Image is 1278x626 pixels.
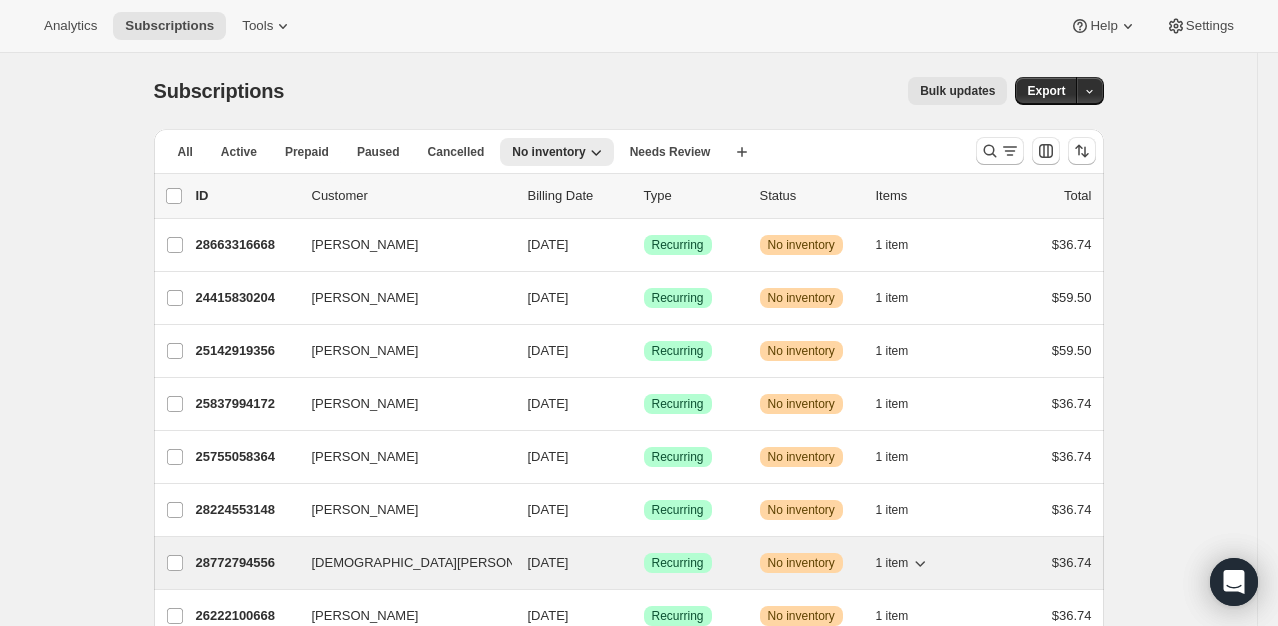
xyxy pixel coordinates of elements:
span: Tools [242,18,273,34]
div: Items [876,186,976,206]
div: 25755058364[PERSON_NAME][DATE]SuccessRecurringWarningNo inventory1 item$36.74 [196,443,1092,471]
span: [PERSON_NAME] [312,394,419,414]
span: [DEMOGRAPHIC_DATA][PERSON_NAME] [312,553,564,573]
span: Recurring [652,290,704,306]
p: 25837994172 [196,394,296,414]
span: [DATE] [528,290,569,305]
span: No inventory [768,237,835,253]
span: No inventory [512,144,585,160]
span: Export [1027,83,1065,99]
span: Paused [357,144,400,160]
span: Subscriptions [125,18,214,34]
button: Tools [230,12,305,40]
span: Recurring [652,555,704,571]
p: Customer [312,186,512,206]
p: 24415830204 [196,288,296,308]
button: 1 item [876,284,931,312]
button: [PERSON_NAME] [300,282,500,314]
button: 1 item [876,337,931,365]
span: [DATE] [528,343,569,358]
div: IDCustomerBilling DateTypeStatusItemsTotal [196,186,1092,206]
p: 25142919356 [196,341,296,361]
button: [PERSON_NAME] [300,494,500,526]
div: 24415830204[PERSON_NAME][DATE]SuccessRecurringWarningNo inventory1 item$59.50 [196,284,1092,312]
span: Cancelled [428,144,485,160]
button: Customize table column order and visibility [1032,137,1060,165]
span: Recurring [652,449,704,465]
span: [PERSON_NAME] [312,235,419,255]
span: $59.50 [1052,343,1092,358]
div: 28772794556[DEMOGRAPHIC_DATA][PERSON_NAME][DATE]SuccessRecurringWarningNo inventory1 item$36.74 [196,549,1092,577]
span: $36.74 [1052,449,1092,464]
span: 1 item [876,343,909,359]
span: All [178,144,193,160]
span: 1 item [876,555,909,571]
button: [PERSON_NAME] [300,335,500,367]
span: Recurring [652,396,704,412]
div: 28663316668[PERSON_NAME][DATE]SuccessRecurringWarningNo inventory1 item$36.74 [196,231,1092,259]
span: No inventory [768,396,835,412]
span: No inventory [768,343,835,359]
span: [PERSON_NAME] [312,447,419,467]
span: $36.74 [1052,555,1092,570]
span: 1 item [876,449,909,465]
button: Help [1058,12,1149,40]
span: Recurring [652,502,704,518]
span: Analytics [44,18,97,34]
span: $36.74 [1052,502,1092,517]
span: Prepaid [285,144,329,160]
span: Subscriptions [154,80,285,102]
div: 28224553148[PERSON_NAME][DATE]SuccessRecurringWarningNo inventory1 item$36.74 [196,496,1092,524]
div: 25837994172[PERSON_NAME][DATE]SuccessRecurringWarningNo inventory1 item$36.74 [196,390,1092,418]
span: Settings [1186,18,1234,34]
span: [DATE] [528,502,569,517]
span: $36.74 [1052,396,1092,411]
button: Analytics [32,12,109,40]
button: 1 item [876,231,931,259]
div: Open Intercom Messenger [1210,558,1258,606]
span: $59.50 [1052,290,1092,305]
span: Recurring [652,237,704,253]
span: Bulk updates [920,83,995,99]
span: No inventory [768,290,835,306]
div: 25142919356[PERSON_NAME][DATE]SuccessRecurringWarningNo inventory1 item$59.50 [196,337,1092,365]
p: 28772794556 [196,553,296,573]
span: No inventory [768,449,835,465]
span: No inventory [768,608,835,624]
p: Billing Date [528,186,628,206]
span: Active [221,144,257,160]
button: [PERSON_NAME] [300,229,500,261]
button: 1 item [876,390,931,418]
button: [DEMOGRAPHIC_DATA][PERSON_NAME] [300,547,500,579]
span: [PERSON_NAME] [312,341,419,361]
button: 1 item [876,496,931,524]
span: $36.74 [1052,237,1092,252]
p: Total [1064,186,1091,206]
p: 28663316668 [196,235,296,255]
span: 1 item [876,290,909,306]
button: Bulk updates [908,77,1007,105]
span: Recurring [652,343,704,359]
button: [PERSON_NAME] [300,441,500,473]
span: [DATE] [528,608,569,623]
p: 28224553148 [196,500,296,520]
button: [PERSON_NAME] [300,388,500,420]
span: 1 item [876,396,909,412]
span: [DATE] [528,396,569,411]
button: Sort the results [1068,137,1096,165]
span: [DATE] [528,555,569,570]
button: Create new view [726,138,758,166]
span: 1 item [876,608,909,624]
button: Search and filter results [976,137,1024,165]
button: 1 item [876,549,931,577]
span: Needs Review [630,144,711,160]
button: 1 item [876,443,931,471]
span: [PERSON_NAME] [312,288,419,308]
button: Settings [1154,12,1246,40]
span: Recurring [652,608,704,624]
p: 26222100668 [196,606,296,626]
span: [DATE] [528,449,569,464]
span: 1 item [876,237,909,253]
span: No inventory [768,502,835,518]
span: Help [1090,18,1117,34]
